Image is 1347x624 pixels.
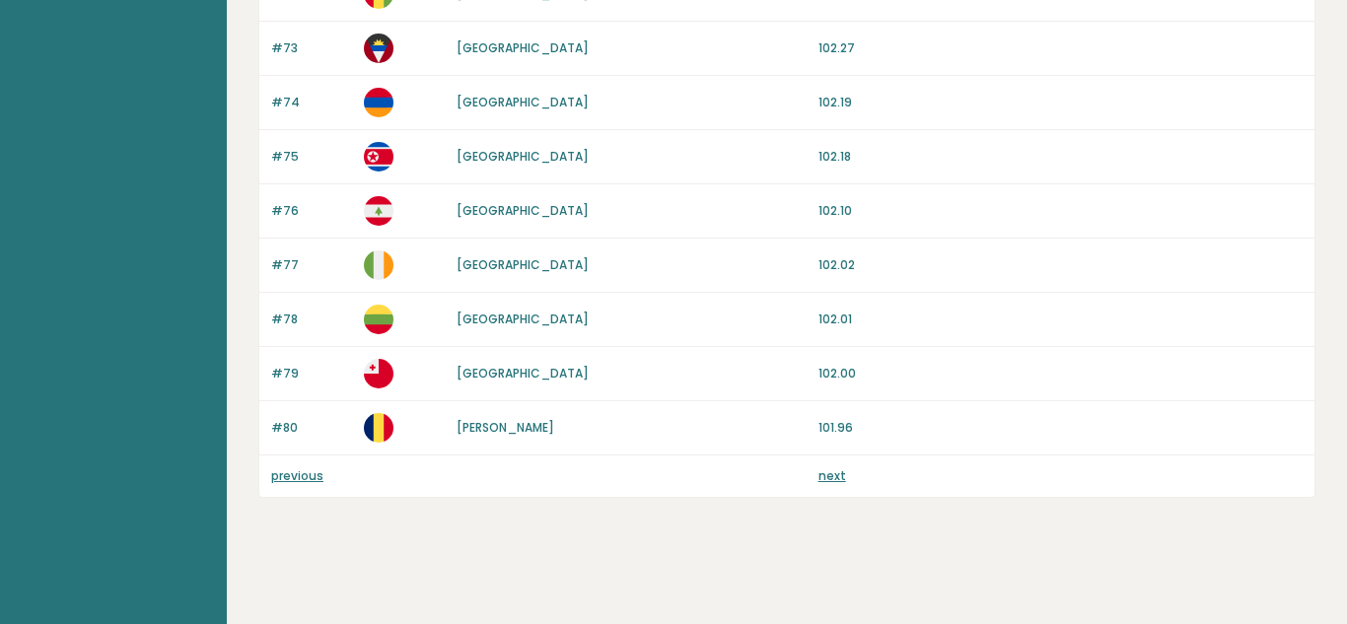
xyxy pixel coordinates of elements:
[271,311,352,328] p: #78
[364,305,393,334] img: lt.svg
[271,39,352,57] p: #73
[364,196,393,226] img: lb.svg
[364,359,393,388] img: to.svg
[818,419,1303,437] p: 101.96
[818,39,1303,57] p: 102.27
[818,467,846,484] a: next
[818,365,1303,382] p: 102.00
[364,142,393,172] img: kp.svg
[271,365,352,382] p: #79
[818,94,1303,111] p: 102.19
[457,419,554,436] a: [PERSON_NAME]
[271,467,323,484] a: previous
[818,148,1303,166] p: 102.18
[457,365,589,381] a: [GEOGRAPHIC_DATA]
[364,34,393,63] img: ag.svg
[271,202,352,220] p: #76
[271,94,352,111] p: #74
[364,413,393,443] img: td.svg
[364,88,393,117] img: am.svg
[457,311,589,327] a: [GEOGRAPHIC_DATA]
[818,256,1303,274] p: 102.02
[364,250,393,280] img: ie.svg
[271,419,352,437] p: #80
[271,148,352,166] p: #75
[271,256,352,274] p: #77
[457,202,589,219] a: [GEOGRAPHIC_DATA]
[457,256,589,273] a: [GEOGRAPHIC_DATA]
[818,311,1303,328] p: 102.01
[457,148,589,165] a: [GEOGRAPHIC_DATA]
[457,39,589,56] a: [GEOGRAPHIC_DATA]
[457,94,589,110] a: [GEOGRAPHIC_DATA]
[818,202,1303,220] p: 102.10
